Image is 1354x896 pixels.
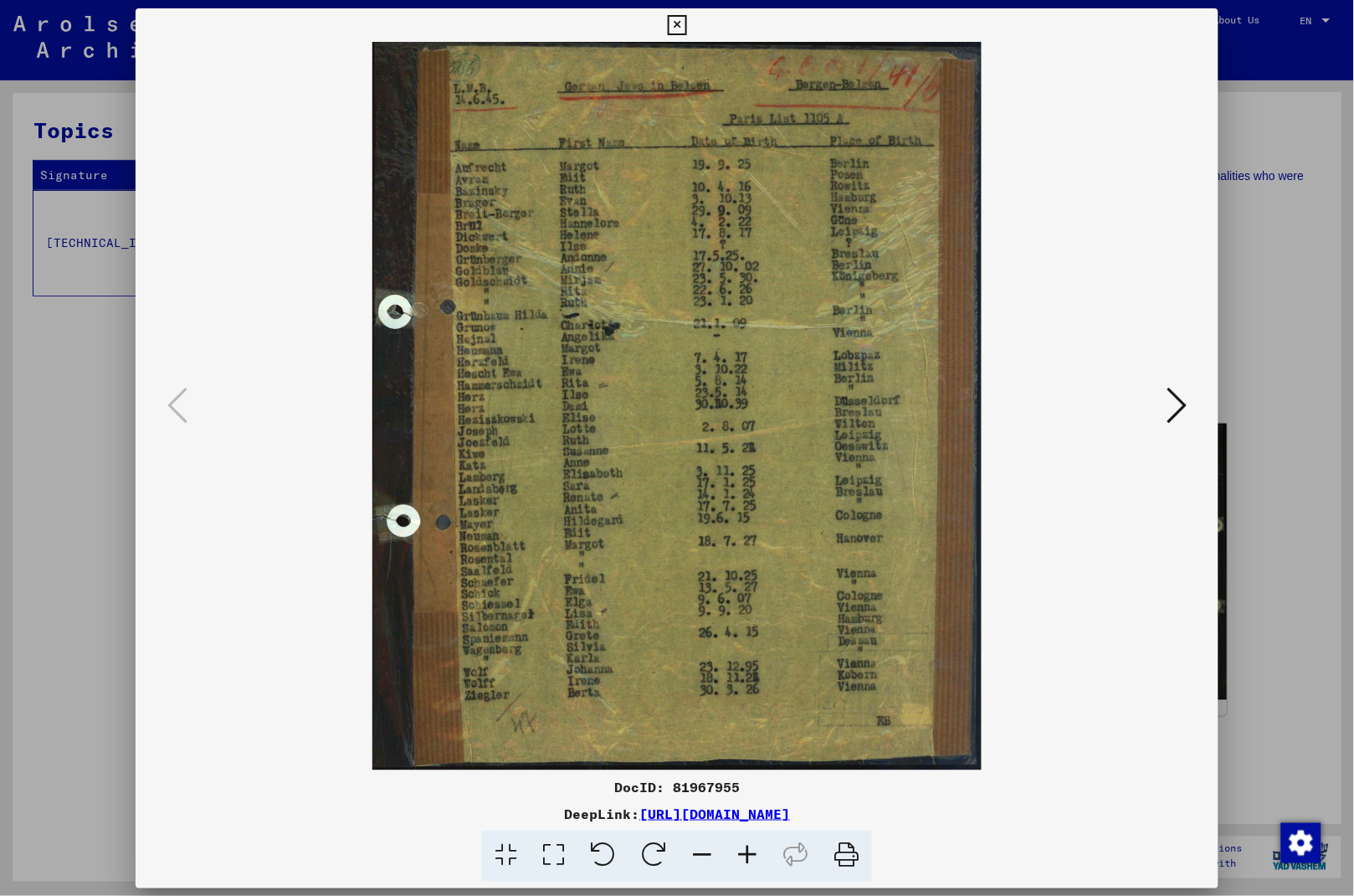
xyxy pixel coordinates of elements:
[639,806,790,822] a: [URL][DOMAIN_NAME]
[136,804,1218,824] div: DeepLink:
[192,42,1162,770] img: 001.jpg
[1281,823,1321,863] img: Zustimmung ändern
[1280,822,1321,863] div: Zustimmung ändern
[136,777,1218,797] div: DocID: 81967955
